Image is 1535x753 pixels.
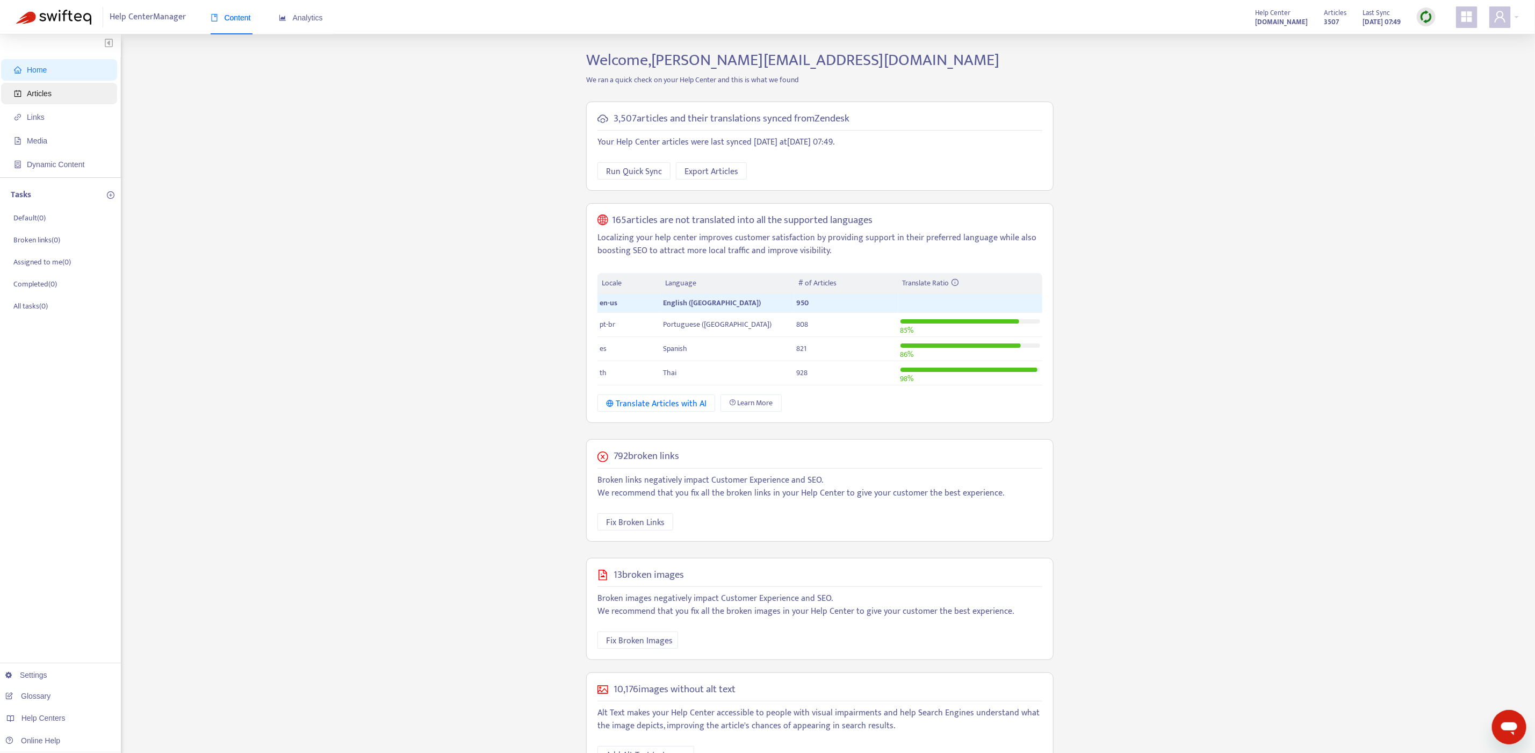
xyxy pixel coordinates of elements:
[211,13,251,22] span: Content
[16,10,91,25] img: Swifteq
[676,162,747,180] button: Export Articles
[600,318,615,331] span: pt-br
[600,342,607,355] span: es
[14,137,21,145] span: file-image
[13,234,60,246] p: Broken links ( 0 )
[597,395,715,412] button: Translate Articles with AI
[5,736,60,745] a: Online Help
[11,189,31,202] p: Tasks
[586,47,999,74] span: Welcome, [PERSON_NAME][EMAIL_ADDRESS][DOMAIN_NAME]
[27,137,47,145] span: Media
[663,318,772,331] span: Portuguese ([GEOGRAPHIC_DATA])
[1460,10,1473,23] span: appstore
[13,278,57,290] p: Completed ( 0 )
[597,113,608,124] span: cloud-sync
[13,300,48,312] p: All tasks ( 0 )
[900,372,914,385] span: 98 %
[606,634,673,648] span: Fix Broken Images
[612,214,873,227] h5: 165 articles are not translated into all the supported languages
[14,161,21,168] span: container
[27,89,52,98] span: Articles
[606,516,665,529] span: Fix Broken Links
[13,256,71,268] p: Assigned to me ( 0 )
[606,165,662,178] span: Run Quick Sync
[5,671,47,679] a: Settings
[614,569,684,582] h5: 13 broken images
[600,367,607,379] span: th
[5,692,51,700] a: Glossary
[597,513,673,530] button: Fix Broken Links
[597,592,1042,618] p: Broken images negatively impact Customer Experience and SEO. We recommend that you fix all the br...
[110,7,186,27] span: Help Center Manager
[578,74,1062,85] p: We ran a quick check on your Help Center and this is what we found
[796,367,808,379] span: 928
[27,66,47,74] span: Home
[1492,710,1526,744] iframe: Button to launch messaging window
[1363,16,1401,28] strong: [DATE] 07:49
[597,136,1042,149] p: Your Help Center articles were last synced [DATE] at [DATE] 07:49 .
[14,90,21,97] span: account-book
[597,273,661,294] th: Locale
[27,160,84,169] span: Dynamic Content
[27,113,45,121] span: Links
[1324,7,1346,19] span: Articles
[597,707,1042,733] p: Alt Text makes your Help Center accessible to people with visual impairments and help Search Engi...
[1324,16,1339,28] strong: 3507
[663,342,687,355] span: Spanish
[597,232,1042,257] p: Localizing your help center improves customer satisfaction by providing support in their preferre...
[796,318,808,331] span: 808
[614,113,849,125] h5: 3,507 articles and their translations synced from Zendesk
[661,273,794,294] th: Language
[663,367,676,379] span: Thai
[1255,7,1291,19] span: Help Center
[796,342,806,355] span: 821
[903,277,1038,289] div: Translate Ratio
[597,162,671,180] button: Run Quick Sync
[1494,10,1507,23] span: user
[1363,7,1390,19] span: Last Sync
[13,212,46,224] p: Default ( 0 )
[600,297,617,309] span: en-us
[900,324,914,336] span: 85 %
[107,191,114,199] span: plus-circle
[796,297,809,309] span: 950
[279,14,286,21] span: area-chart
[663,297,761,309] span: English ([GEOGRAPHIC_DATA])
[1255,16,1308,28] a: [DOMAIN_NAME]
[597,684,608,695] span: picture
[794,273,898,294] th: # of Articles
[14,66,21,74] span: home
[900,348,914,361] span: 86 %
[738,397,773,409] span: Learn More
[1419,10,1433,24] img: sync.dc5367851b00ba804db3.png
[14,113,21,121] span: link
[597,451,608,462] span: close-circle
[597,632,678,649] button: Fix Broken Images
[614,684,736,696] h5: 10,176 images without alt text
[720,395,782,412] a: Learn More
[606,397,707,411] div: Translate Articles with AI
[21,714,66,722] span: Help Centers
[211,14,218,21] span: book
[614,450,679,463] h5: 792 broken links
[684,165,738,178] span: Export Articles
[597,570,608,580] span: file-image
[279,13,323,22] span: Analytics
[597,474,1042,500] p: Broken links negatively impact Customer Experience and SEO. We recommend that you fix all the bro...
[597,214,608,227] span: global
